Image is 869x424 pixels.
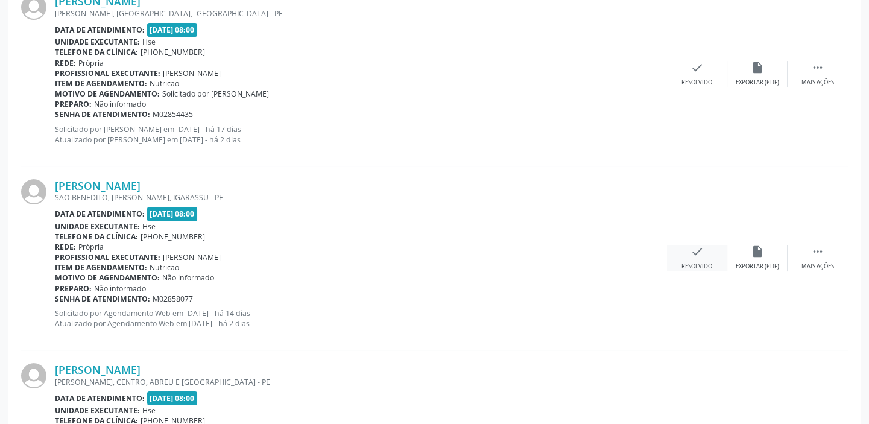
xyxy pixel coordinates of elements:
b: Data de atendimento: [55,393,145,403]
i:  [811,61,824,74]
b: Telefone da clínica: [55,47,138,57]
span: Não informado [162,273,214,283]
div: Resolvido [681,78,712,87]
a: [PERSON_NAME] [55,363,141,376]
b: Preparo: [55,283,92,294]
b: Profissional executante: [55,68,160,78]
div: SAO BENEDITO, [PERSON_NAME], IGARASSU - PE [55,192,667,203]
span: [DATE] 08:00 [147,23,198,37]
i: insert_drive_file [751,245,764,258]
span: M02858077 [153,294,193,304]
b: Preparo: [55,99,92,109]
span: [PHONE_NUMBER] [141,232,205,242]
p: Solicitado por [PERSON_NAME] em [DATE] - há 17 dias Atualizado por [PERSON_NAME] em [DATE] - há 2... [55,124,667,145]
div: [PERSON_NAME], CENTRO, ABREU E [GEOGRAPHIC_DATA] - PE [55,377,667,387]
div: Resolvido [681,262,712,271]
span: Hse [142,405,156,416]
span: Não informado [94,283,146,294]
div: [PERSON_NAME], [GEOGRAPHIC_DATA], [GEOGRAPHIC_DATA] - PE [55,8,667,19]
span: Não informado [94,99,146,109]
i: check [690,61,704,74]
span: Nutricao [150,262,179,273]
span: [PERSON_NAME] [163,252,221,262]
span: [DATE] 08:00 [147,207,198,221]
div: Exportar (PDF) [736,78,779,87]
a: [PERSON_NAME] [55,179,141,192]
b: Motivo de agendamento: [55,273,160,283]
b: Item de agendamento: [55,78,147,89]
img: img [21,179,46,204]
span: Hse [142,37,156,47]
b: Data de atendimento: [55,209,145,219]
span: [PERSON_NAME] [163,68,221,78]
i:  [811,245,824,258]
b: Unidade executante: [55,37,140,47]
b: Data de atendimento: [55,25,145,35]
div: Mais ações [801,262,834,271]
b: Senha de atendimento: [55,109,150,119]
b: Telefone da clínica: [55,232,138,242]
span: M02854435 [153,109,193,119]
span: [DATE] 08:00 [147,391,198,405]
b: Unidade executante: [55,405,140,416]
i: insert_drive_file [751,61,764,74]
b: Senha de atendimento: [55,294,150,304]
img: img [21,363,46,388]
span: Própria [78,242,104,252]
b: Motivo de agendamento: [55,89,160,99]
b: Item de agendamento: [55,262,147,273]
span: Própria [78,58,104,68]
span: Solicitado por [PERSON_NAME] [162,89,269,99]
b: Rede: [55,242,76,252]
div: Exportar (PDF) [736,262,779,271]
p: Solicitado por Agendamento Web em [DATE] - há 14 dias Atualizado por Agendamento Web em [DATE] - ... [55,308,667,329]
span: [PHONE_NUMBER] [141,47,205,57]
div: Mais ações [801,78,834,87]
b: Unidade executante: [55,221,140,232]
i: check [690,245,704,258]
span: Nutricao [150,78,179,89]
b: Profissional executante: [55,252,160,262]
b: Rede: [55,58,76,68]
span: Hse [142,221,156,232]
